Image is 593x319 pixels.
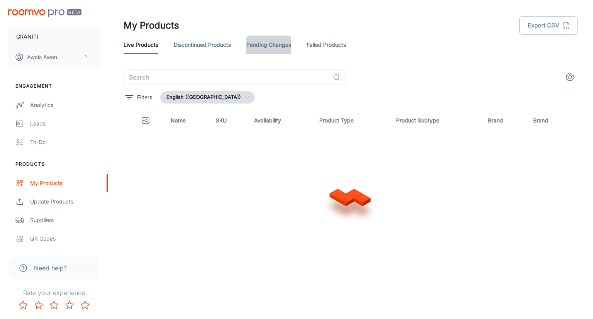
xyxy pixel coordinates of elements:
[174,36,231,54] a: Discontinued Products
[30,138,100,146] div: To-do
[77,297,93,313] button: Rate 5 star
[390,110,482,131] th: Product Subtype
[519,16,578,35] button: Export CSV
[30,179,100,187] div: My Products
[124,91,154,104] button: filter
[210,110,248,131] th: SKU
[307,36,346,54] a: Failed Products
[31,297,46,313] button: Rate 2 star
[313,110,390,131] th: Product Type
[8,9,81,17] img: Roomvo PRO Beta
[124,36,158,54] a: Live Products
[141,116,150,125] svg: Thumbnail
[482,110,527,131] th: Brand
[527,110,578,131] th: Brand
[124,70,330,85] input: Search
[164,110,210,131] th: Name
[124,19,179,32] h1: My Products
[562,70,578,85] button: settings
[16,32,38,41] p: GRANITI
[62,297,77,313] button: Rate 4 star
[246,36,291,54] a: Pending Changes
[30,216,100,224] div: Suppliers
[137,93,152,102] p: Filters
[27,53,57,61] p: Awais Awan
[8,27,100,47] button: GRANITI
[30,234,100,243] div: QR Codes
[15,297,31,313] button: Rate 1 star
[6,288,102,297] p: Rate your experience
[248,110,313,131] th: Availability
[160,91,255,104] button: English ([GEOGRAPHIC_DATA])
[46,297,62,313] button: Rate 3 star
[30,101,100,109] div: Analytics
[34,263,67,273] span: Need help?
[30,119,100,128] div: Leads
[8,47,100,67] button: Awais Awan
[30,197,100,206] div: Update Products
